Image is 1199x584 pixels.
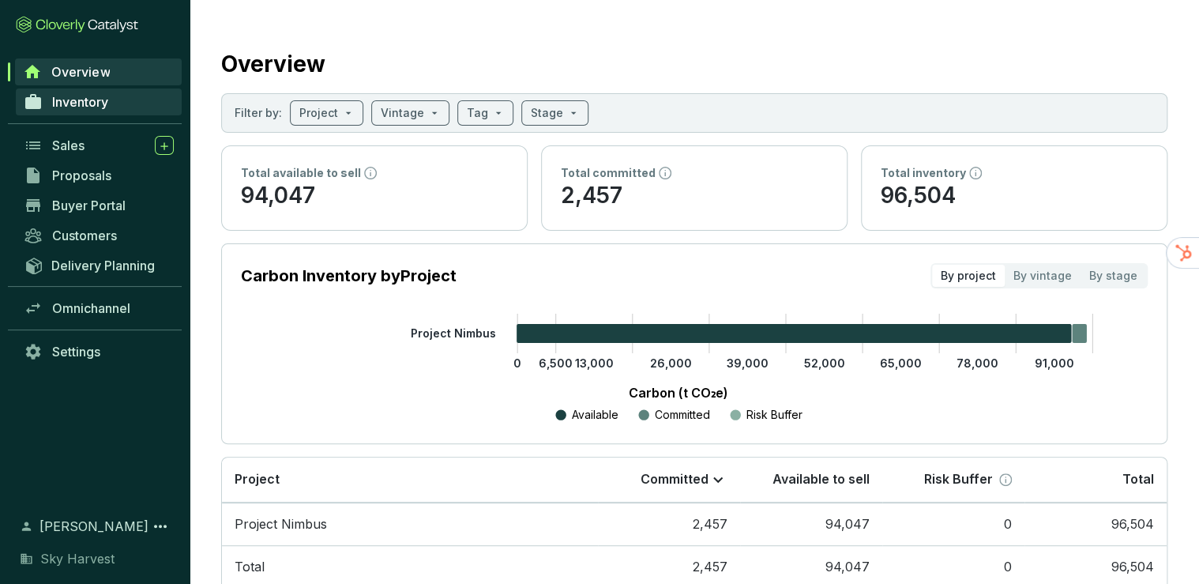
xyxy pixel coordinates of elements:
[241,265,457,287] p: Carbon Inventory by Project
[52,168,111,183] span: Proposals
[52,198,126,213] span: Buyer Portal
[881,165,966,181] p: Total inventory
[641,471,708,488] p: Committed
[655,407,710,423] p: Committed
[52,138,85,153] span: Sales
[746,407,802,423] p: Risk Buffer
[1034,356,1073,370] tspan: 91,000
[513,356,521,370] tspan: 0
[539,356,573,370] tspan: 6,500
[650,356,692,370] tspan: 26,000
[15,58,182,85] a: Overview
[1024,458,1167,503] th: Total
[880,356,922,370] tspan: 65,000
[561,181,828,211] p: 2,457
[222,503,598,546] td: Project Nimbus
[40,549,115,568] span: Sky Harvest
[1005,265,1081,287] div: By vintage
[1081,265,1146,287] div: By stage
[16,192,182,219] a: Buyer Portal
[16,338,182,365] a: Settings
[561,165,656,181] p: Total committed
[932,265,1005,287] div: By project
[598,503,740,546] td: 2,457
[52,94,108,110] span: Inventory
[265,383,1092,402] p: Carbon (t CO₂e)
[16,89,182,115] a: Inventory
[16,162,182,189] a: Proposals
[241,165,361,181] p: Total available to sell
[222,458,598,503] th: Project
[51,258,155,273] span: Delivery Planning
[52,344,100,360] span: Settings
[411,326,496,340] tspan: Project Nimbus
[930,263,1148,288] div: segmented control
[740,503,882,546] td: 94,047
[16,295,182,322] a: Omnichannel
[52,300,130,316] span: Omnichannel
[39,517,148,536] span: [PERSON_NAME]
[241,181,508,211] p: 94,047
[16,252,182,278] a: Delivery Planning
[52,228,117,243] span: Customers
[882,503,1024,546] td: 0
[924,471,993,488] p: Risk Buffer
[727,356,769,370] tspan: 39,000
[16,222,182,249] a: Customers
[16,132,182,159] a: Sales
[881,181,1148,211] p: 96,504
[51,64,110,80] span: Overview
[1024,503,1167,546] td: 96,504
[803,356,844,370] tspan: 52,000
[235,105,282,121] p: Filter by:
[221,47,325,81] h2: Overview
[575,356,614,370] tspan: 13,000
[957,356,998,370] tspan: 78,000
[740,458,882,503] th: Available to sell
[572,407,618,423] p: Available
